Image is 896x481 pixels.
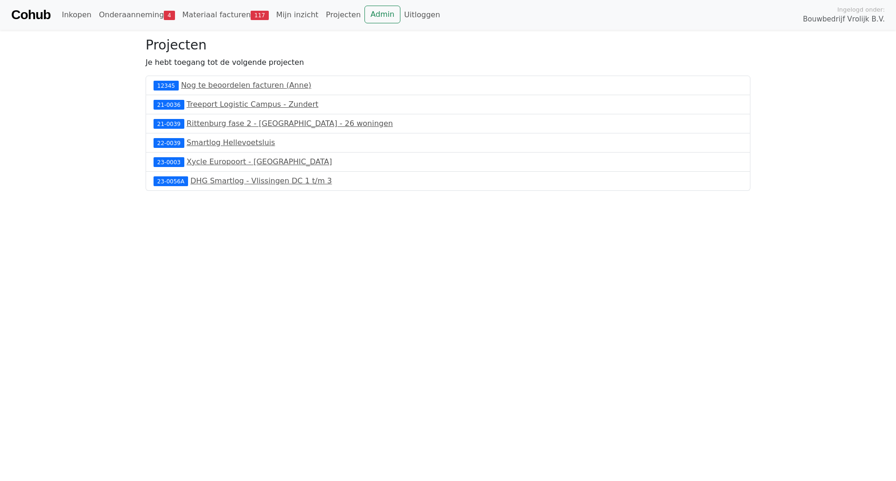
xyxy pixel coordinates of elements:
[364,6,400,23] a: Admin
[11,4,50,26] a: Cohub
[273,6,322,24] a: Mijn inzicht
[803,14,885,25] span: Bouwbedrijf Vrolijk B.V.
[154,157,184,167] div: 23-0003
[322,6,364,24] a: Projecten
[251,11,269,20] span: 117
[837,5,885,14] span: Ingelogd onder:
[154,138,184,147] div: 22-0039
[190,176,332,185] a: DHG Smartlog - Vlissingen DC 1 t/m 3
[154,100,184,109] div: 21-0036
[181,81,311,90] a: Nog te beoordelen facturen (Anne)
[154,119,184,128] div: 21-0039
[146,37,750,53] h3: Projecten
[164,11,175,20] span: 4
[95,6,179,24] a: Onderaanneming4
[400,6,444,24] a: Uitloggen
[58,6,95,24] a: Inkopen
[187,157,332,166] a: Xycle Europoort - [GEOGRAPHIC_DATA]
[187,119,393,128] a: Rittenburg fase 2 - [GEOGRAPHIC_DATA] - 26 woningen
[146,57,750,68] p: Je hebt toegang tot de volgende projecten
[154,176,188,186] div: 23-0056A
[179,6,273,24] a: Materiaal facturen117
[187,100,318,109] a: Treeport Logistic Campus - Zundert
[154,81,179,90] div: 12345
[187,138,275,147] a: Smartlog Hellevoetsluis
